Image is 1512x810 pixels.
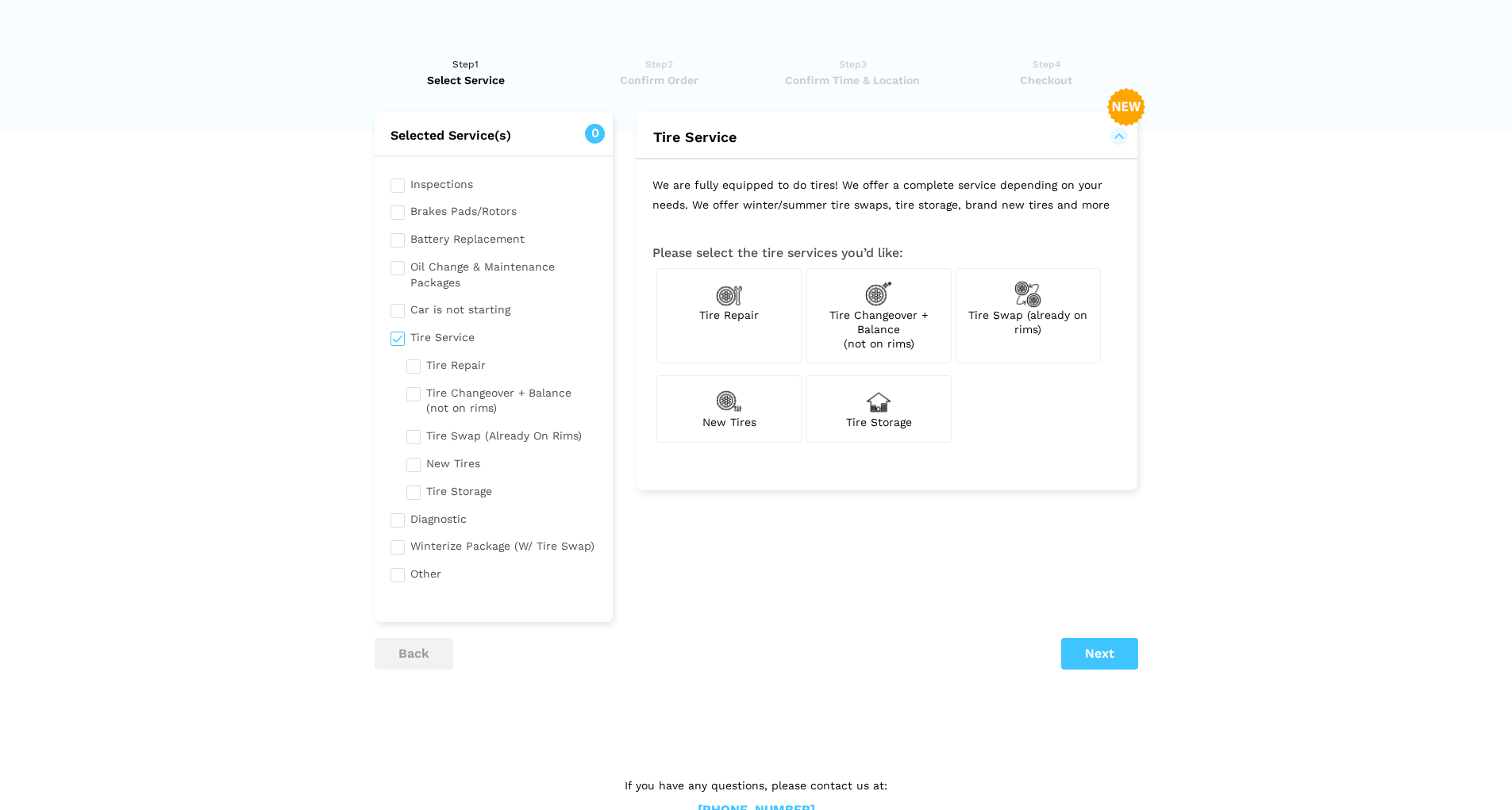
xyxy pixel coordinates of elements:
[637,159,1137,230] p: We are fully equipped to do tires! We offer a complete service depending on your needs. We offer ...
[955,56,1138,88] a: Step4
[955,72,1138,88] span: Checkout
[829,309,928,350] span: Tire Changeover + Balance (not on rims)
[567,72,751,88] span: Confirm Order
[375,72,558,88] span: Select Service
[585,124,605,144] span: 0
[968,309,1087,336] span: Tire Swap (already on rims)
[506,777,1006,794] p: If you have any questions, please contact us at:
[375,128,614,144] h2: Selected Service(s)
[761,72,945,88] span: Confirm Time & Location
[567,56,751,88] a: Step2
[699,309,759,321] span: Tire Repair
[761,56,945,88] a: Step3
[652,246,1121,260] h3: Please select the tire services you’d like:
[1107,88,1145,126] img: new-badge-2-48.png
[652,128,1121,147] button: Tire Service
[375,638,453,670] button: back
[846,416,912,428] span: Tire Storage
[375,56,558,88] a: Step1
[702,416,756,428] span: New Tires
[1061,638,1138,670] button: Next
